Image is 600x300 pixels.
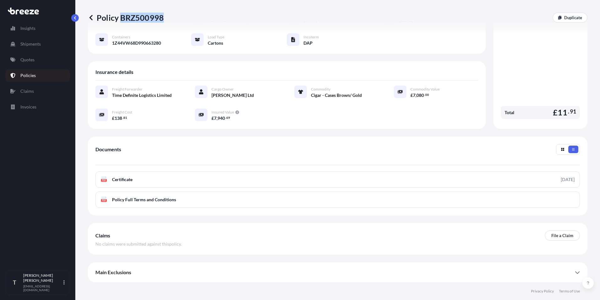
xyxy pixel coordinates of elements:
[570,110,576,114] span: 91
[95,265,580,280] div: Main Exclusions
[20,88,34,94] p: Claims
[561,176,575,183] div: [DATE]
[212,87,234,92] span: Cargo Owner
[112,40,161,46] span: 1Z44VW68D990663280
[23,284,62,292] p: [EMAIL_ADDRESS][DOMAIN_NAME]
[303,40,313,46] span: DAP
[115,116,122,120] span: 138
[531,289,554,294] a: Privacy Policy
[20,41,41,47] p: Shipments
[415,93,416,97] span: ,
[545,231,580,241] a: File a Claim
[311,87,330,92] span: Commodity
[95,232,110,239] span: Claims
[208,40,223,46] span: Cartons
[559,289,580,294] a: Terms of Use
[95,192,580,208] a: PDFPolicy Full Terms and Conditions
[413,93,415,97] span: 7
[13,279,16,286] span: T
[416,93,424,97] span: 080
[20,72,36,79] p: Policies
[558,108,567,116] span: 11
[102,199,106,202] text: PDF
[217,116,217,120] span: ,
[410,93,413,97] span: £
[212,92,254,98] span: [PERSON_NAME] Ltd
[5,53,70,66] a: Quotes
[425,94,429,96] span: 00
[553,108,558,116] span: £
[564,14,582,21] p: Duplicate
[112,35,130,40] span: Containers
[5,69,70,82] a: Policies
[217,116,225,120] span: 940
[226,117,230,119] span: 69
[122,117,123,119] span: .
[112,87,142,92] span: Freight Forwarder
[5,85,70,97] a: Claims
[225,117,226,119] span: .
[95,146,121,153] span: Documents
[5,101,70,113] a: Invoices
[553,13,587,23] a: Duplicate
[95,69,133,75] span: Insurance details
[212,110,234,115] span: Insured Value
[112,92,172,98] span: Time Definite Logistics Limited
[123,117,127,119] span: 81
[20,104,36,110] p: Invoices
[112,197,176,203] span: Policy Full Terms and Conditions
[88,13,164,23] p: Policy BRZ500998
[212,116,214,120] span: £
[102,179,106,181] text: PDF
[95,241,182,247] span: No claims were submitted against this policy .
[214,116,217,120] span: 7
[5,38,70,50] a: Shipments
[112,110,132,115] span: Freight Cost
[311,92,362,98] span: Cigar - Cases Brown/ Gold
[505,109,514,116] span: Total
[568,110,569,114] span: .
[5,22,70,35] a: Insights
[20,25,35,31] p: Insights
[410,87,440,92] span: Commodity Value
[23,273,62,283] p: [PERSON_NAME] [PERSON_NAME]
[112,176,132,183] span: Certificate
[551,232,573,239] p: File a Claim
[95,269,131,275] span: Main Exclusions
[208,35,224,40] span: Load Type
[112,116,115,120] span: £
[20,57,35,63] p: Quotes
[303,35,319,40] span: Incoterm
[95,171,580,188] a: PDFCertificate[DATE]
